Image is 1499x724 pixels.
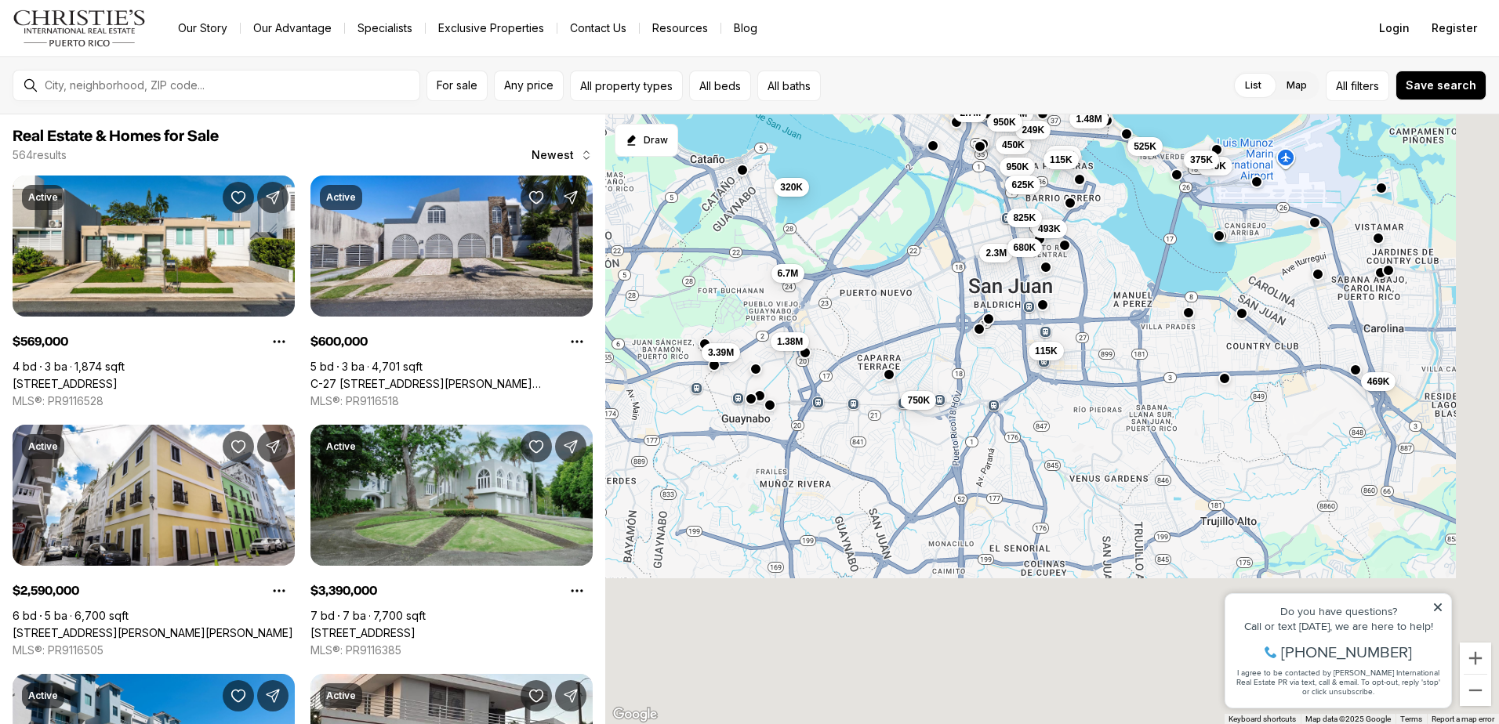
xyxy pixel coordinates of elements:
p: 564 results [13,149,67,161]
a: 152 CALLE LUNA, SAN JUAN PR, 00901 [13,626,293,640]
button: 493K [1032,219,1067,238]
button: Save Property: 1 VENUS GARDES [521,680,552,711]
span: Save search [1406,79,1476,92]
p: Active [326,440,356,453]
span: Register [1432,22,1477,34]
button: Save Property: 504 TINTILLO HILLS ESTATES RD [521,431,552,462]
a: 504 TINTILLO HILLS ESTATES RD, GUAYNABO PR, 00966 [310,626,416,640]
span: 469K [1367,375,1390,388]
button: Save Property: C-27 CALLE CALZADA C-27 URB EL REMANSO [521,182,552,213]
button: Share Property [257,182,289,213]
span: 375K [1190,154,1213,166]
button: Property options [263,575,295,606]
button: 2.7M [953,103,987,122]
button: Share Property [257,680,289,711]
span: 320K [780,180,803,193]
p: Active [326,690,356,702]
button: 3.39M [702,342,740,361]
button: Property options [263,326,295,357]
p: Active [28,690,58,702]
span: 625K [1011,179,1034,191]
a: Blog [721,17,770,39]
a: Our Story [165,17,240,39]
span: 525K [1134,139,1156,152]
button: 375K [1184,150,1219,169]
button: Share Property [257,431,289,462]
button: Share Property [555,182,586,213]
button: Start drawing [615,124,678,157]
span: filters [1351,78,1379,94]
p: Active [28,440,58,453]
button: Property options [561,326,593,357]
button: 6.7M [771,263,805,282]
button: 249K [1015,121,1051,139]
button: 320K [774,177,809,196]
span: 115K [1050,153,1073,165]
a: Resources [640,17,720,39]
button: 469K [1361,372,1396,391]
button: Allfilters [1326,71,1389,101]
button: All property types [570,71,683,101]
button: 625K [1005,176,1040,194]
button: Save Property: Camino TERRAVERDE #D409 [223,680,254,711]
button: 1.48M [1069,110,1108,129]
span: 2.7M [960,107,981,119]
label: Map [1274,71,1319,100]
span: 1.48M [1076,113,1102,125]
span: I agree to be contacted by [PERSON_NAME] International Real Estate PR via text, call & email. To ... [20,96,223,126]
button: All baths [757,71,821,101]
span: 750K [907,394,930,407]
button: Newest [522,139,602,171]
span: Login [1379,22,1410,34]
label: List [1232,71,1274,100]
button: Save Property: 152 CALLE LUNA [223,431,254,462]
button: 680K [1007,238,1043,257]
button: 950K [1000,157,1035,176]
div: Call or text [DATE], we are here to help! [16,50,227,61]
button: Property options [561,575,593,606]
button: Save search [1396,71,1486,100]
a: Specialists [345,17,425,39]
span: 825K [1013,212,1036,224]
button: 115K [1043,150,1079,168]
span: Any price [504,79,554,92]
span: 3.39M [708,346,734,358]
span: For sale [437,79,477,92]
img: logo [13,9,147,47]
span: 490K [1203,160,1226,172]
button: 525K [1127,136,1163,155]
span: 950K [993,115,1016,128]
a: Report a map error [1432,715,1494,723]
span: Newest [532,149,574,161]
span: 249K [1022,124,1044,136]
span: Real Estate & Homes for Sale [13,129,219,144]
a: Terms (opens in new tab) [1400,715,1422,723]
button: Contact Us [557,17,639,39]
button: 950K [987,112,1022,131]
button: Zoom out [1460,675,1491,706]
span: Map data ©2025 Google [1305,715,1391,723]
span: 950K [1006,160,1029,172]
button: Any price [494,71,564,101]
span: 2.3M [985,246,1007,259]
button: 685K [1046,146,1081,165]
p: Active [28,191,58,204]
a: C-27 CALLE CALZADA C-27 URB EL REMANSO, SAN JUAN PR, 00926 [310,377,593,391]
button: Save Property: A12 CALLE 4 [223,182,254,213]
span: 680K [1014,241,1036,254]
button: 450K [996,135,1031,154]
span: [PHONE_NUMBER] [64,74,195,89]
div: Do you have questions? [16,35,227,46]
span: 115K [1035,345,1058,357]
button: 1.38M [771,332,809,351]
span: 450K [1002,138,1025,150]
a: Exclusive Properties [426,17,557,39]
a: A12 CALLE 4, GUAYNABO PR, 00966 [13,377,118,391]
button: 2.3M [979,243,1013,262]
span: All [1336,78,1348,94]
button: Zoom in [1460,643,1491,674]
a: Our Advantage [241,17,344,39]
button: Login [1370,13,1419,44]
button: All beds [689,71,751,101]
